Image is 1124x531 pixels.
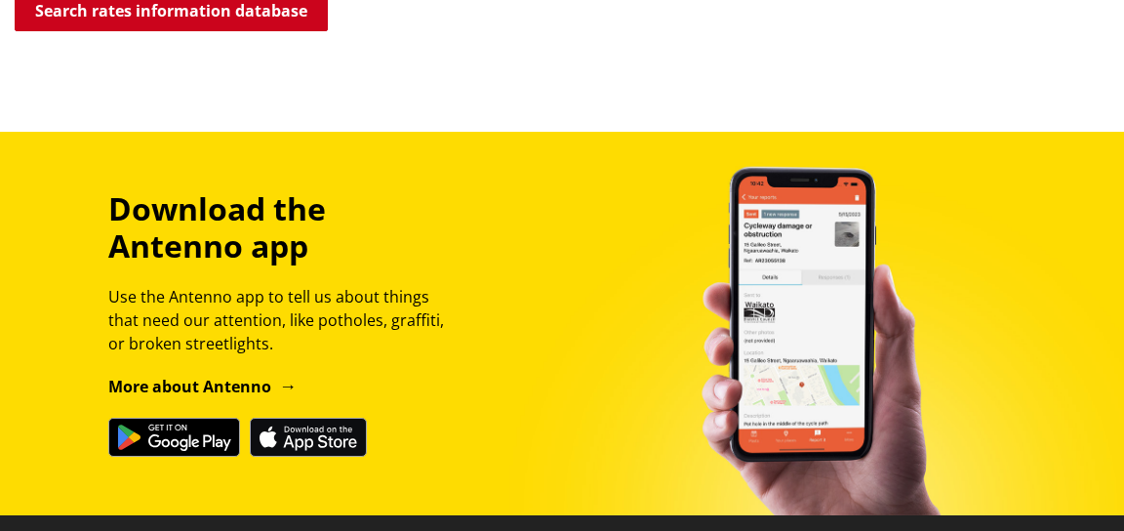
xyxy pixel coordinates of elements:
[108,418,240,457] img: Get it on Google Play
[1034,449,1104,519] iframe: Messenger Launcher
[108,285,454,355] p: Use the Antenno app to tell us about things that need our attention, like potholes, graffiti, or ...
[108,376,297,397] a: More about Antenno
[108,190,454,265] h3: Download the Antenno app
[250,418,367,457] img: Download on the App Store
